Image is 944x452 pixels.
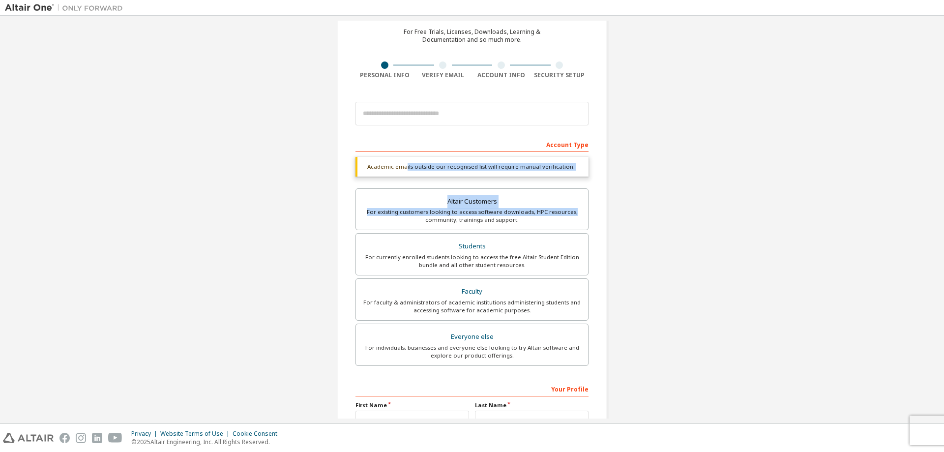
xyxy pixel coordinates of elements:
[108,433,122,443] img: youtube.svg
[362,299,582,314] div: For faculty & administrators of academic institutions administering students and accessing softwa...
[393,10,552,22] div: Create an Altair One Account
[355,381,589,396] div: Your Profile
[92,433,102,443] img: linkedin.svg
[475,401,589,409] label: Last Name
[362,253,582,269] div: For currently enrolled students looking to access the free Altair Student Edition bundle and all ...
[414,71,472,79] div: Verify Email
[531,71,589,79] div: Security Setup
[472,71,531,79] div: Account Info
[362,330,582,344] div: Everyone else
[3,433,54,443] img: altair_logo.svg
[362,195,582,209] div: Altair Customers
[233,430,283,438] div: Cookie Consent
[355,157,589,177] div: Academic emails outside our recognised list will require manual verification.
[362,240,582,253] div: Students
[76,433,86,443] img: instagram.svg
[5,3,128,13] img: Altair One
[404,28,540,44] div: For Free Trials, Licenses, Downloads, Learning & Documentation and so much more.
[362,208,582,224] div: For existing customers looking to access software downloads, HPC resources, community, trainings ...
[131,438,283,446] p: © 2025 Altair Engineering, Inc. All Rights Reserved.
[160,430,233,438] div: Website Terms of Use
[355,401,469,409] label: First Name
[131,430,160,438] div: Privacy
[355,136,589,152] div: Account Type
[59,433,70,443] img: facebook.svg
[362,285,582,299] div: Faculty
[355,71,414,79] div: Personal Info
[362,344,582,360] div: For individuals, businesses and everyone else looking to try Altair software and explore our prod...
